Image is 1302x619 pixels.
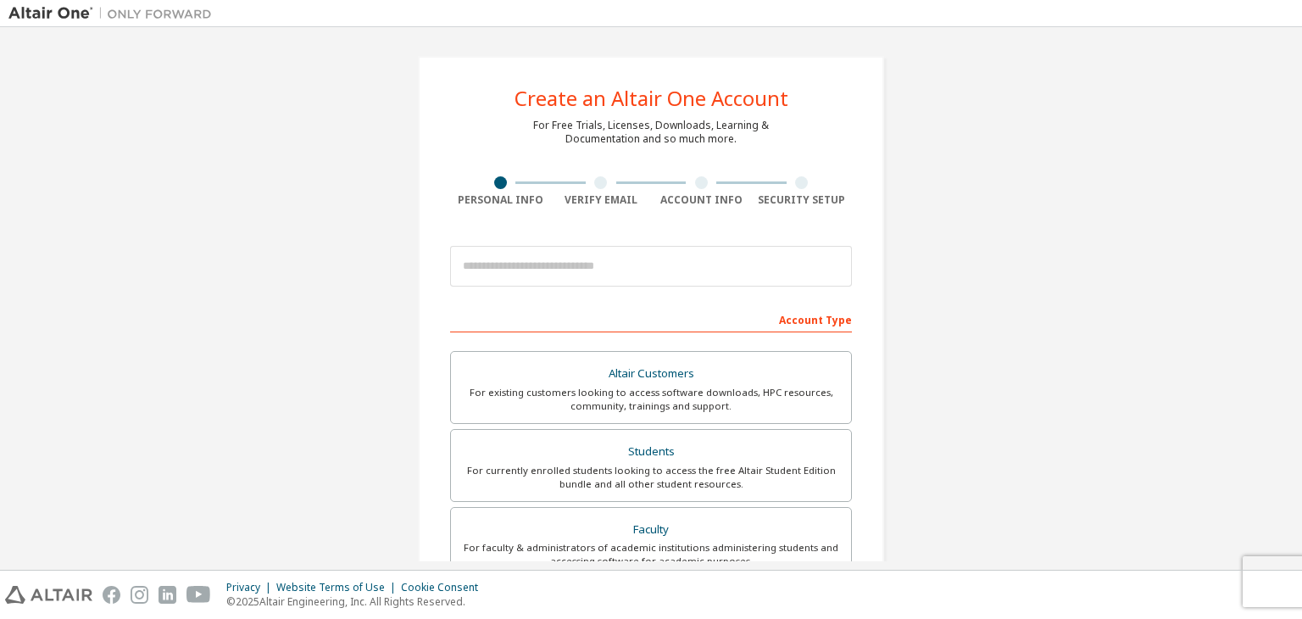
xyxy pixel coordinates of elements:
[752,193,853,207] div: Security Setup
[461,362,841,386] div: Altair Customers
[5,586,92,604] img: altair_logo.svg
[551,193,652,207] div: Verify Email
[103,586,120,604] img: facebook.svg
[461,464,841,491] div: For currently enrolled students looking to access the free Altair Student Edition bundle and all ...
[533,119,769,146] div: For Free Trials, Licenses, Downloads, Learning & Documentation and so much more.
[131,586,148,604] img: instagram.svg
[461,440,841,464] div: Students
[8,5,220,22] img: Altair One
[226,581,276,594] div: Privacy
[450,193,551,207] div: Personal Info
[651,193,752,207] div: Account Info
[450,305,852,332] div: Account Type
[515,88,788,109] div: Create an Altair One Account
[186,586,211,604] img: youtube.svg
[461,541,841,568] div: For faculty & administrators of academic institutions administering students and accessing softwa...
[159,586,176,604] img: linkedin.svg
[461,386,841,413] div: For existing customers looking to access software downloads, HPC resources, community, trainings ...
[276,581,401,594] div: Website Terms of Use
[401,581,488,594] div: Cookie Consent
[461,518,841,542] div: Faculty
[226,594,488,609] p: © 2025 Altair Engineering, Inc. All Rights Reserved.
